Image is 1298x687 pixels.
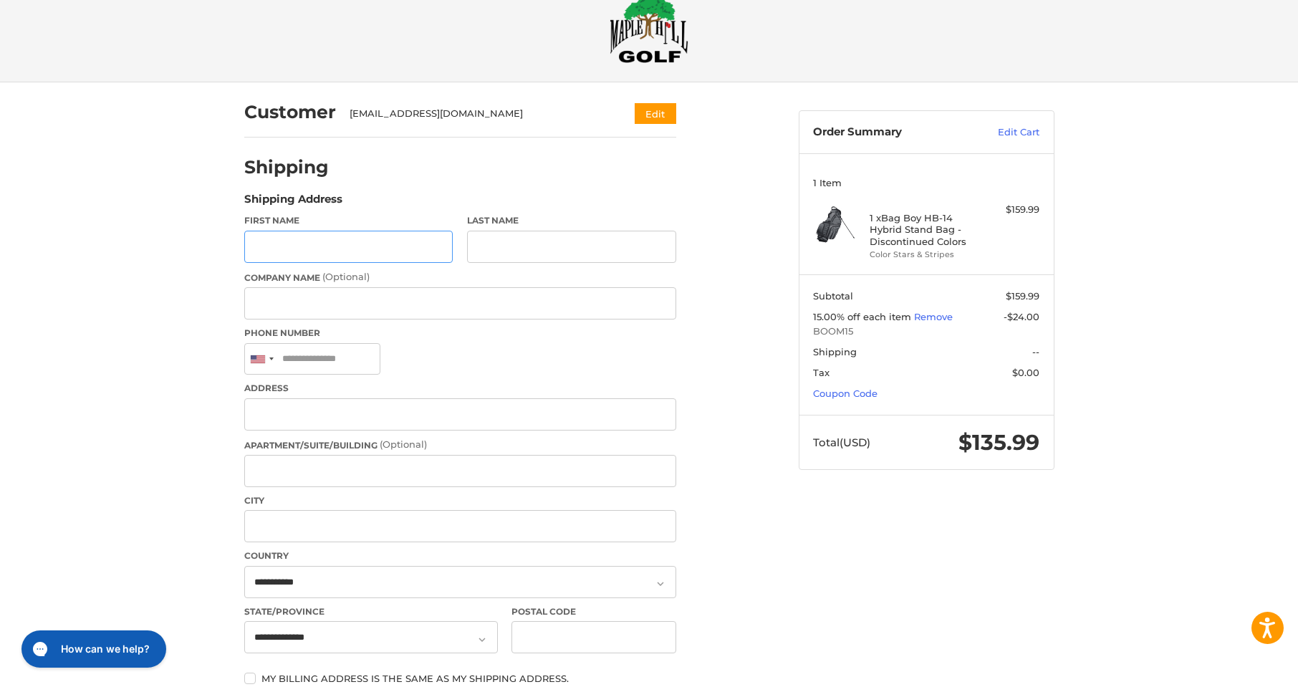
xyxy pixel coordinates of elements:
[1012,367,1039,378] span: $0.00
[244,438,676,452] label: Apartment/Suite/Building
[244,214,453,227] label: First Name
[244,382,676,395] label: Address
[380,438,427,450] small: (Optional)
[511,605,676,618] label: Postal Code
[958,429,1039,456] span: $135.99
[350,107,607,121] div: [EMAIL_ADDRESS][DOMAIN_NAME]
[1032,346,1039,357] span: --
[1004,311,1039,322] span: -$24.00
[244,494,676,507] label: City
[244,270,676,284] label: Company Name
[244,605,498,618] label: State/Province
[244,327,676,340] label: Phone Number
[467,214,676,227] label: Last Name
[635,103,676,124] button: Edit
[1180,648,1298,687] iframe: Google Customer Reviews
[244,156,329,178] h2: Shipping
[244,191,342,214] legend: Shipping Address
[870,249,979,261] li: Color Stars & Stripes
[813,177,1039,188] h3: 1 Item
[967,125,1039,140] a: Edit Cart
[813,311,914,322] span: 15.00% off each item
[813,436,870,449] span: Total (USD)
[244,101,336,123] h2: Customer
[322,271,370,282] small: (Optional)
[813,388,878,399] a: Coupon Code
[813,325,1039,339] span: BOOM15
[244,549,676,562] label: Country
[813,125,967,140] h3: Order Summary
[870,212,979,247] h4: 1 x Bag Boy HB-14 Hybrid Stand Bag - Discontinued Colors
[14,625,170,673] iframe: Gorgias live chat messenger
[983,203,1039,217] div: $159.99
[813,290,853,302] span: Subtotal
[813,367,830,378] span: Tax
[244,673,676,684] label: My billing address is the same as my shipping address.
[914,311,953,322] a: Remove
[245,344,278,375] div: United States: +1
[1006,290,1039,302] span: $159.99
[813,346,857,357] span: Shipping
